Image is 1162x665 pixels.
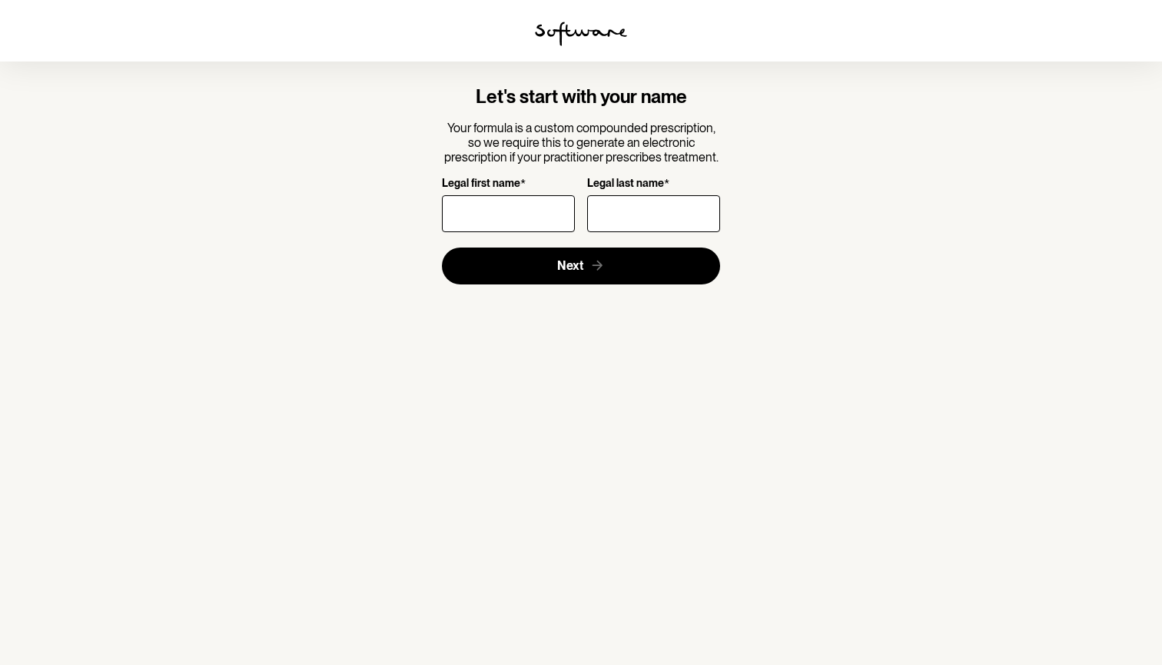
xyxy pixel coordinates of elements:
[587,177,664,191] p: Legal last name
[557,258,583,273] span: Next
[535,22,627,46] img: software logo
[442,121,721,165] p: Your formula is a custom compounded prescription, so we require this to generate an electronic pr...
[442,86,721,108] h4: Let's start with your name
[442,177,520,191] p: Legal first name
[442,248,721,284] button: Next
